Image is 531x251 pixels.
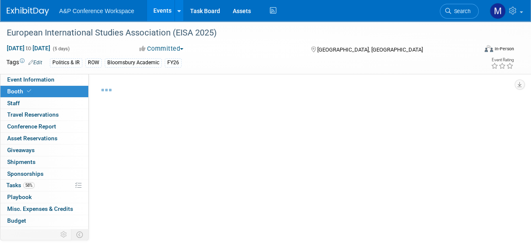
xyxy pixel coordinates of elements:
div: Bloomsbury Academic [105,58,162,67]
a: Budget [0,215,88,226]
a: Playbook [0,191,88,203]
img: Format-Inperson.png [485,45,493,52]
a: Search [440,4,479,19]
span: A&P Conference Workspace [59,8,134,14]
a: Shipments [0,156,88,168]
a: Staff [0,98,88,109]
span: Giveaways [7,147,35,153]
a: Asset Reservations [0,133,88,144]
span: Misc. Expenses & Credits [7,205,73,212]
span: ROI, Objectives & ROO [7,229,64,236]
span: Shipments [7,158,35,165]
div: Politics & IR [50,58,82,67]
span: Budget [7,217,26,224]
span: Travel Reservations [7,111,59,118]
a: Misc. Expenses & Credits [0,203,88,215]
span: Playbook [7,194,32,200]
div: FY26 [165,58,182,67]
span: Event Information [7,76,54,83]
a: Giveaways [0,145,88,156]
span: Asset Reservations [7,135,57,142]
i: Booth reservation complete [27,89,31,93]
a: Booth [0,86,88,97]
a: Edit [28,60,42,65]
span: Booth [7,88,33,95]
a: Sponsorships [0,168,88,180]
a: Tasks58% [0,180,88,191]
img: Matt Hambridge [490,3,506,19]
img: loading... [101,89,112,91]
td: Personalize Event Tab Strip [57,229,71,240]
span: 58% [23,182,35,188]
a: Event Information [0,74,88,85]
span: Search [451,8,471,14]
span: Staff [7,100,20,106]
td: Tags [6,58,42,68]
img: ExhibitDay [7,7,49,16]
td: Toggle Event Tabs [71,229,89,240]
div: In-Person [494,46,514,52]
span: [GEOGRAPHIC_DATA], [GEOGRAPHIC_DATA] [317,46,423,53]
div: European International Studies Association (EISA 2025) [4,25,471,41]
span: Sponsorships [7,170,44,177]
button: Committed [136,44,187,53]
span: Conference Report [7,123,56,130]
a: ROI, Objectives & ROO [0,227,88,238]
div: ROW [85,58,102,67]
span: to [25,45,33,52]
div: Event Rating [491,58,514,62]
span: Tasks [6,182,35,188]
div: Event Format [440,44,514,57]
span: (5 days) [52,46,70,52]
span: [DATE] [DATE] [6,44,51,52]
a: Travel Reservations [0,109,88,120]
a: Conference Report [0,121,88,132]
